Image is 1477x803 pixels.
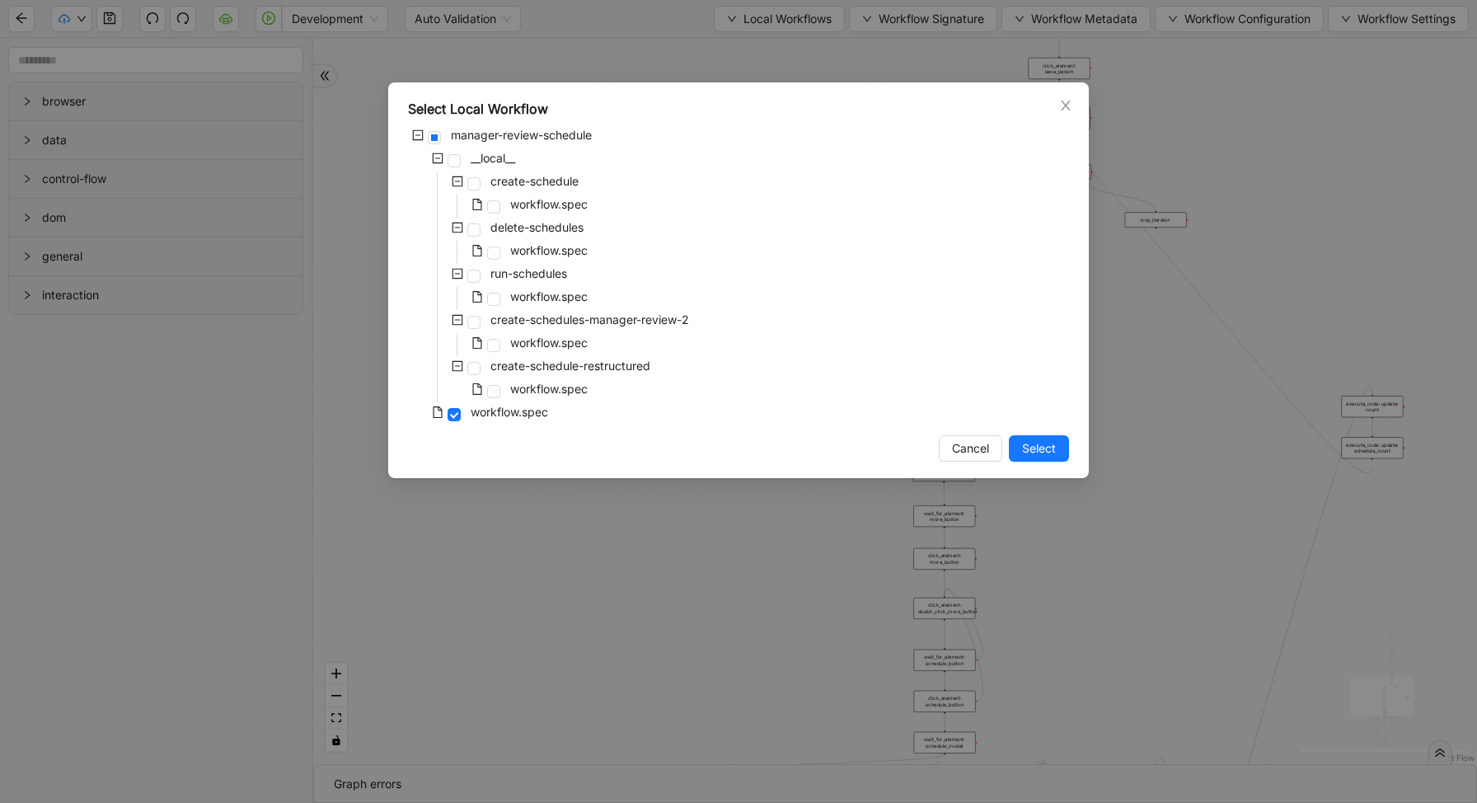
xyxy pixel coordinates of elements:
[507,241,591,261] span: workflow.spec
[510,197,588,211] span: workflow.spec
[487,310,692,330] span: create-schedules-manager-review-2
[448,125,595,145] span: manager-review-schedule
[487,264,570,284] span: run-schedules
[510,243,588,257] span: workflow.spec
[490,266,567,280] span: run-schedules
[1022,439,1056,458] span: Select
[487,171,582,191] span: create-schedule
[471,291,483,303] span: file
[507,379,591,399] span: workflow.spec
[412,129,424,141] span: minus-square
[510,382,588,396] span: workflow.spec
[490,174,579,188] span: create-schedule
[487,218,587,237] span: delete-schedules
[510,336,588,350] span: workflow.spec
[471,405,548,419] span: workflow.spec
[507,333,591,353] span: workflow.spec
[1059,99,1072,112] span: close
[451,128,592,142] span: manager-review-schedule
[952,439,989,458] span: Cancel
[467,402,551,422] span: workflow.spec
[490,312,689,326] span: create-schedules-manager-review-2
[490,359,650,373] span: create-schedule-restructured
[452,314,463,326] span: minus-square
[507,195,591,214] span: workflow.spec
[408,99,1069,119] div: Select Local Workflow
[471,245,483,256] span: file
[1009,435,1069,462] button: Select
[471,383,483,395] span: file
[510,289,588,303] span: workflow.spec
[1057,96,1075,115] button: Close
[467,148,518,168] span: __local__
[452,268,463,279] span: minus-square
[432,406,443,418] span: file
[432,153,443,164] span: minus-square
[471,199,483,210] span: file
[939,435,1002,462] button: Cancel
[452,222,463,233] span: minus-square
[507,287,591,307] span: workflow.spec
[471,337,483,349] span: file
[452,360,463,372] span: minus-square
[490,220,584,234] span: delete-schedules
[487,356,654,376] span: create-schedule-restructured
[471,151,515,165] span: __local__
[452,176,463,187] span: minus-square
